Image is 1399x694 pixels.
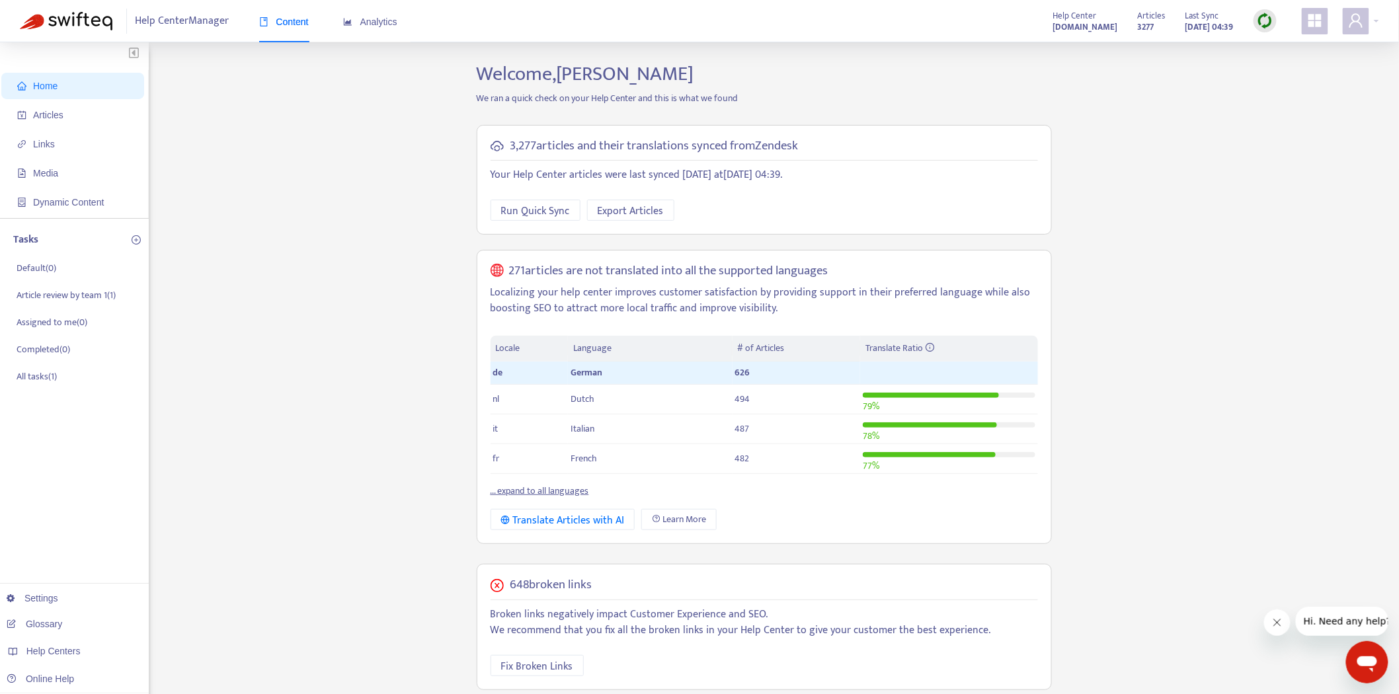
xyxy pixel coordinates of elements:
span: appstore [1307,13,1323,28]
span: Export Articles [598,203,664,219]
strong: 3277 [1138,20,1154,34]
h5: 271 articles are not translated into all the supported languages [508,264,828,279]
span: Dynamic Content [33,197,104,208]
span: nl [493,391,500,406]
span: area-chart [343,17,352,26]
span: 78 % [863,428,879,443]
span: de [493,365,503,380]
span: 626 [735,365,750,380]
span: close-circle [491,579,504,592]
span: Help Centers [26,646,81,656]
iframe: Message from company [1296,607,1388,636]
span: file-image [17,169,26,178]
p: Assigned to me ( 0 ) [17,315,87,329]
div: Translate Ratio [865,341,1032,356]
span: link [17,139,26,149]
span: container [17,198,26,207]
span: it [493,421,499,436]
p: Tasks [13,232,38,248]
span: 482 [735,451,750,466]
a: [DOMAIN_NAME] [1053,19,1118,34]
span: account-book [17,110,26,120]
span: Last Sync [1185,9,1219,23]
span: Welcome, [PERSON_NAME] [477,58,694,91]
p: Completed ( 0 ) [17,342,70,356]
span: Home [33,81,58,91]
p: We ran a quick check on your Help Center and this is what we found [467,91,1062,105]
span: 487 [735,421,750,436]
th: Language [568,336,732,362]
span: fr [493,451,500,466]
th: Locale [491,336,569,362]
p: Broken links negatively impact Customer Experience and SEO. We recommend that you fix all the bro... [491,607,1038,638]
p: Default ( 0 ) [17,261,56,275]
a: Learn More [641,509,717,530]
span: 494 [735,391,750,406]
span: Hi. Need any help? [8,9,95,20]
button: Fix Broken Links [491,655,584,676]
strong: [DATE] 04:39 [1185,20,1234,34]
h5: 3,277 articles and their translations synced from Zendesk [510,139,799,154]
th: # of Articles [733,336,860,362]
span: German [571,365,602,380]
p: Localizing your help center improves customer satisfaction by providing support in their preferre... [491,285,1038,317]
span: French [571,451,597,466]
span: Run Quick Sync [501,203,570,219]
p: All tasks ( 1 ) [17,369,57,383]
span: Learn More [662,512,706,527]
iframe: Close message [1264,609,1291,636]
span: Articles [33,110,63,120]
p: Your Help Center articles were last synced [DATE] at [DATE] 04:39 . [491,167,1038,183]
div: Translate Articles with AI [501,512,625,529]
img: sync.dc5367851b00ba804db3.png [1257,13,1273,29]
iframe: Button to launch messaging window [1346,641,1388,683]
a: ... expand to all languages [491,483,589,498]
span: Help Center Manager [136,9,229,34]
span: book [259,17,268,26]
h5: 648 broken links [510,578,592,593]
span: Content [259,17,309,27]
span: global [491,264,504,279]
span: Italian [571,421,594,436]
span: cloud-sync [491,139,504,153]
a: Glossary [7,619,62,629]
button: Export Articles [587,200,674,221]
span: Fix Broken Links [501,658,573,675]
button: Run Quick Sync [491,200,580,221]
span: Media [33,168,58,178]
img: Swifteq [20,12,112,30]
p: Article review by team 1 ( 1 ) [17,288,116,302]
strong: [DOMAIN_NAME] [1053,20,1118,34]
span: Articles [1138,9,1166,23]
a: Settings [7,593,58,603]
span: plus-circle [132,235,141,245]
span: Dutch [571,391,594,406]
span: Analytics [343,17,397,27]
span: Help Center [1053,9,1097,23]
button: Translate Articles with AI [491,509,635,530]
span: user [1348,13,1364,28]
span: 79 % [863,399,879,414]
span: home [17,81,26,91]
a: Online Help [7,674,74,684]
span: Links [33,139,55,149]
span: 77 % [863,458,879,473]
